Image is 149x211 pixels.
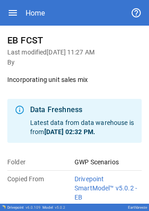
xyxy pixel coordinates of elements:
[7,206,41,210] div: Drivepoint
[26,9,45,17] div: Home
[7,75,142,84] p: Incorporating unit sales mix
[7,48,142,58] h6: Last modified [DATE] 11:27 AM
[74,174,142,202] p: Drivepoint SmartModel™ v5.0.2 - EB
[44,128,95,135] b: [DATE] 02:32 PM .
[74,157,142,167] p: GWP Scenarios
[128,206,147,210] div: Earthbreeze
[7,157,74,167] p: Folder
[55,206,65,210] span: v 5.0.2
[30,104,134,115] div: Data Freshness
[26,206,41,210] span: v 6.0.109
[2,205,5,209] img: Drivepoint
[7,58,142,68] h6: By
[7,174,74,184] p: Copied From
[43,206,65,210] div: Model
[7,33,142,48] h6: EB FCST
[30,118,134,136] p: Latest data from data warehouse is from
